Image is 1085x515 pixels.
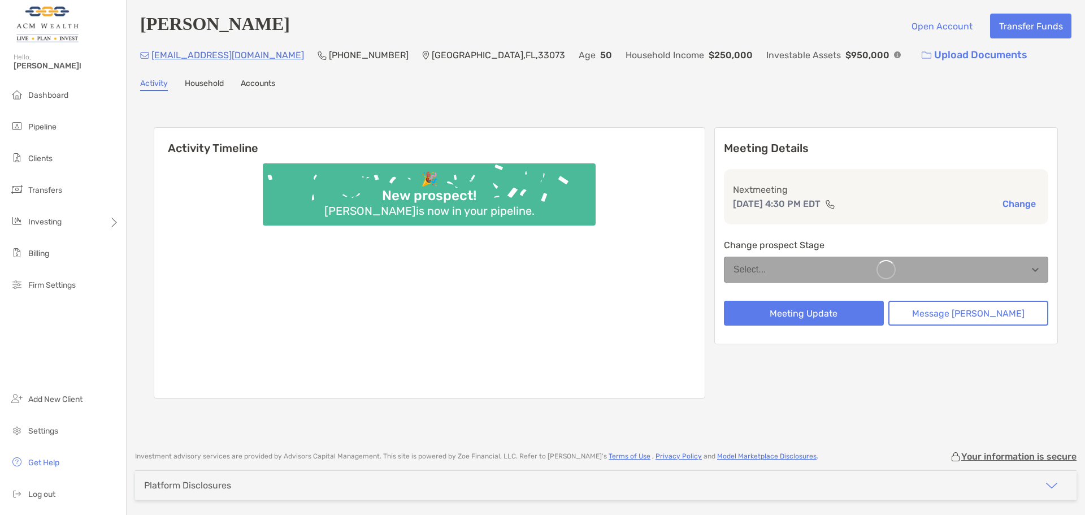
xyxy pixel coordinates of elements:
[999,198,1039,210] button: Change
[609,452,650,460] a: Terms of Use
[28,426,58,436] span: Settings
[185,79,224,91] a: Household
[329,48,409,62] p: [PHONE_NUMBER]
[922,51,931,59] img: button icon
[28,154,53,163] span: Clients
[432,48,565,62] p: [GEOGRAPHIC_DATA] , FL , 33073
[28,249,49,258] span: Billing
[579,48,596,62] p: Age
[10,88,24,101] img: dashboard icon
[10,119,24,133] img: pipeline icon
[733,197,821,211] p: [DATE] 4:30 PM EDT
[416,171,442,188] div: 🎉
[14,61,119,71] span: [PERSON_NAME]!
[28,217,62,227] span: Investing
[151,48,304,62] p: [EMAIL_ADDRESS][DOMAIN_NAME]
[1045,479,1058,492] img: icon arrow
[724,141,1048,155] p: Meeting Details
[902,14,981,38] button: Open Account
[845,48,889,62] p: $950,000
[10,246,24,259] img: billing icon
[144,480,231,491] div: Platform Disclosures
[10,278,24,291] img: firm-settings icon
[10,214,24,228] img: investing icon
[28,185,62,195] span: Transfers
[10,183,24,196] img: transfers icon
[894,51,901,58] img: Info Icon
[28,458,59,468] span: Get Help
[961,451,1077,462] p: Your information is secure
[28,395,83,404] span: Add New Client
[10,151,24,165] img: clients icon
[990,14,1071,38] button: Transfer Funds
[154,128,705,155] h6: Activity Timeline
[422,51,429,60] img: Location Icon
[656,452,702,460] a: Privacy Policy
[28,122,57,132] span: Pipeline
[600,48,612,62] p: 50
[28,490,55,499] span: Log out
[140,52,149,59] img: Email Icon
[135,452,818,461] p: Investment advisory services are provided by Advisors Capital Management . This site is powered b...
[241,79,275,91] a: Accounts
[318,51,327,60] img: Phone Icon
[28,280,76,290] span: Firm Settings
[10,392,24,405] img: add_new_client icon
[28,90,68,100] span: Dashboard
[10,487,24,500] img: logout icon
[733,183,1039,197] p: Next meeting
[140,79,168,91] a: Activity
[717,452,817,460] a: Model Marketplace Disclosures
[914,43,1035,67] a: Upload Documents
[377,188,481,204] div: New prospect!
[825,200,835,209] img: communication type
[766,48,841,62] p: Investable Assets
[140,14,290,38] h4: [PERSON_NAME]
[709,48,753,62] p: $250,000
[14,5,81,45] img: Zoe Logo
[10,423,24,437] img: settings icon
[724,301,884,326] button: Meeting Update
[10,455,24,469] img: get-help icon
[888,301,1048,326] button: Message [PERSON_NAME]
[626,48,704,62] p: Household Income
[320,204,539,218] div: [PERSON_NAME] is now in your pipeline.
[724,238,1048,252] p: Change prospect Stage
